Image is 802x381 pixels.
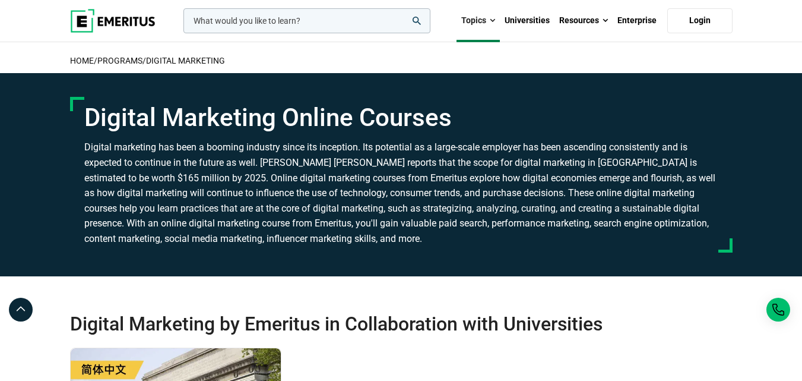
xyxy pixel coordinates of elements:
h2: / / [70,48,733,73]
a: Programs [97,56,142,65]
h3: Digital marketing has been a booming industry since its inception. Its potential as a large-scale... [84,140,718,246]
a: Login [667,8,733,33]
input: woocommerce-product-search-field-0 [183,8,430,33]
h2: Digital Marketing by Emeritus in Collaboration with Universities [70,312,666,336]
a: Digital Marketing [146,56,225,65]
h1: Digital Marketing Online Courses [84,103,718,133]
a: home [70,56,94,65]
